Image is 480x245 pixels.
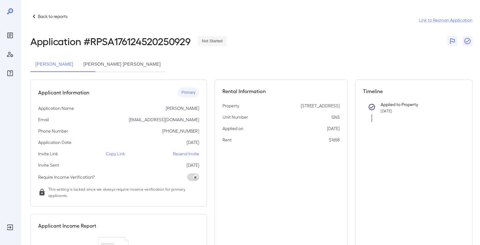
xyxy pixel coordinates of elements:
p: Application Date [38,139,71,146]
a: Link to Resman Application [419,17,472,23]
div: Manage Users [5,49,15,59]
p: Rent [222,137,232,143]
button: [PERSON_NAME] [30,57,78,72]
h5: Applicant Income Report [38,222,96,230]
p: [DATE] [187,139,199,146]
p: $1658 [329,137,340,143]
p: Application Name [38,105,74,111]
h5: Timeline [363,87,465,95]
p: [DATE] [187,162,199,168]
h5: Rental Information [222,87,339,95]
p: Back to reports [38,13,68,20]
span: This setting is locked since we always require income verification for primary applicants. [48,186,199,199]
div: Log Out [5,222,15,232]
p: [DATE] [327,125,340,132]
span: [DATE] [381,109,392,113]
p: Require Income Verification? [38,174,95,180]
p: Applied to Property [381,101,454,108]
p: [EMAIL_ADDRESS][DOMAIN_NAME] [129,117,199,123]
p: Resend Invite [173,151,199,157]
h5: Applicant Information [38,89,89,96]
p: Phone Number [38,128,68,134]
button: Close Report [462,36,472,46]
button: [PERSON_NAME] [PERSON_NAME] [78,57,166,72]
p: [PERSON_NAME] [166,105,199,111]
p: Applied on [222,125,243,132]
h2: Application # RPSA176124520250929 [30,35,190,47]
p: Email [38,117,49,123]
div: Reports [5,30,15,40]
span: Primary [178,90,199,96]
p: [STREET_ADDRESS] [301,103,340,109]
p: 1245 [331,114,340,120]
p: Invite Sent [38,162,59,168]
span: Not Started [198,38,226,44]
p: Invite Link [38,151,58,157]
p: Property [222,103,239,109]
p: [PHONE_NUMBER] [162,128,199,134]
p: Unit Number [222,114,248,120]
p: Copy Link [106,151,125,157]
div: FAQ [5,68,15,78]
button: Flag Report [447,36,457,46]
